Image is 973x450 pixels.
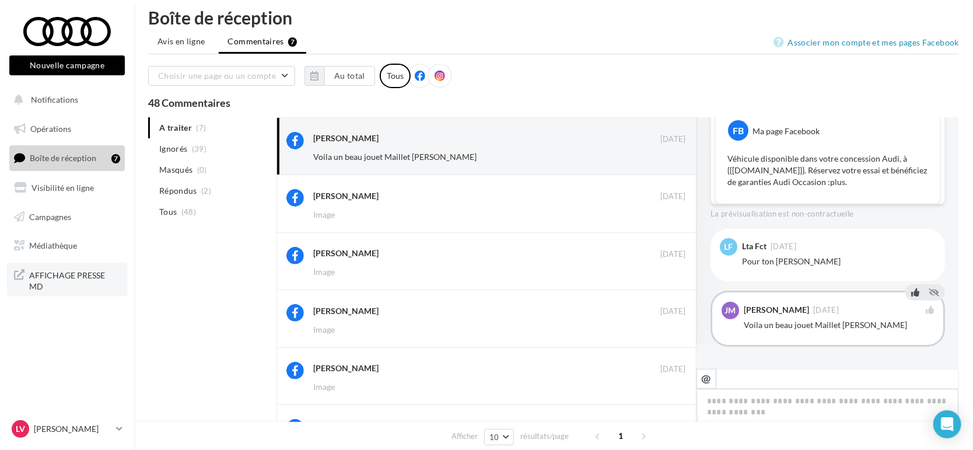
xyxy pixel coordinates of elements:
[9,55,125,75] button: Nouvelle campagne
[725,305,736,316] span: JM
[313,267,335,277] span: Image
[29,211,71,221] span: Campagnes
[696,369,716,389] button: @
[159,164,192,176] span: Masqués
[192,144,206,154] span: (39)
[724,241,733,253] span: LF
[7,88,123,112] button: Notifications
[148,9,959,26] div: Boîte de réception
[9,418,125,440] a: LV [PERSON_NAME]
[201,186,211,196] span: (2)
[313,382,335,392] span: Image
[111,154,120,163] div: 7
[313,210,335,219] span: Image
[313,420,379,432] div: [PERSON_NAME]
[159,185,197,197] span: Répondus
[313,247,379,259] div: [PERSON_NAME]
[771,243,796,250] span: [DATE]
[727,153,928,188] p: Véhicule disponible dans votre concession Audi, à {{[DOMAIN_NAME]}}. Réservez votre essai et béné...
[304,66,375,86] button: Au total
[181,207,196,217] span: (48)
[16,423,25,435] span: LV
[744,319,934,331] div: Voila un beau jouet Maillet [PERSON_NAME]
[159,143,187,155] span: Ignorés
[752,125,820,137] div: Ma page Facebook
[313,152,477,162] span: Voila un beau jouet Maillet [PERSON_NAME]
[7,205,127,229] a: Campagnes
[660,191,686,202] span: [DATE]
[313,190,379,202] div: [PERSON_NAME]
[7,233,127,258] a: Médiathèque
[452,431,478,442] span: Afficher
[520,431,569,442] span: résultats/page
[159,206,177,218] span: Tous
[148,97,959,108] div: 48 Commentaires
[313,325,335,334] span: Image
[660,249,686,260] span: [DATE]
[157,36,205,47] span: Avis en ligne
[813,306,839,314] span: [DATE]
[29,267,120,292] span: AFFICHAGE PRESSE MD
[324,66,375,86] button: Au total
[7,176,127,200] a: Visibilité en ligne
[32,183,94,193] span: Visibilité en ligne
[158,71,276,81] span: Choisir une page ou un compte
[313,132,379,144] div: [PERSON_NAME]
[380,64,411,88] div: Tous
[744,306,809,314] div: [PERSON_NAME]
[30,153,96,163] span: Boîte de réception
[7,117,127,141] a: Opérations
[660,134,686,145] span: [DATE]
[933,410,961,438] div: Open Intercom Messenger
[197,165,207,175] span: (0)
[710,204,945,219] div: La prévisualisation est non-contractuelle
[313,362,379,374] div: [PERSON_NAME]
[34,423,111,435] p: [PERSON_NAME]
[29,240,77,250] span: Médiathèque
[148,66,295,86] button: Choisir une page ou un compte
[660,364,686,375] span: [DATE]
[31,95,78,104] span: Notifications
[660,306,686,317] span: [DATE]
[742,242,766,250] div: Lta Fct
[489,432,499,442] span: 10
[702,373,712,383] i: @
[7,263,127,297] a: AFFICHAGE PRESSE MD
[7,145,127,170] a: Boîte de réception7
[484,429,514,445] button: 10
[612,427,631,445] span: 1
[742,256,936,267] div: Pour ton [PERSON_NAME]
[313,305,379,317] div: [PERSON_NAME]
[774,36,959,50] a: Associer mon compte et mes pages Facebook
[728,120,748,141] div: FB
[30,124,71,134] span: Opérations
